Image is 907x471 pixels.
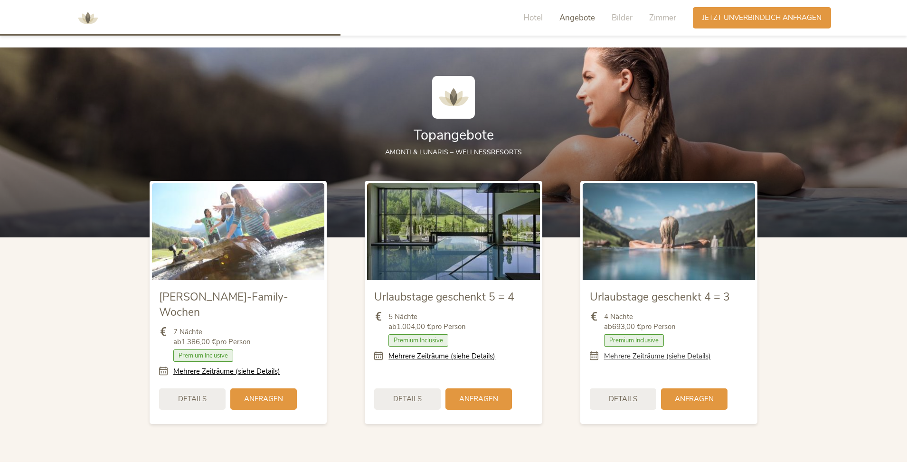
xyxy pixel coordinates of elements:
[675,394,714,404] span: Anfragen
[559,12,595,23] span: Angebote
[649,12,676,23] span: Zimmer
[523,12,543,23] span: Hotel
[609,394,637,404] span: Details
[414,126,494,144] span: Topangebote
[604,334,664,347] span: Premium Inclusive
[152,183,324,280] img: Sommer-Family-Wochen
[612,12,633,23] span: Bilder
[181,337,216,347] b: 1.386,00 €
[74,14,102,21] a: AMONTI & LUNARIS Wellnessresort
[367,183,539,280] img: Urlaubstage geschenkt 5 = 4
[583,183,755,280] img: Urlaubstage geschenkt 4 = 3
[604,351,711,361] a: Mehrere Zeiträume (siehe Details)
[159,290,288,320] span: [PERSON_NAME]-Family-Wochen
[702,13,822,23] span: Jetzt unverbindlich anfragen
[244,394,283,404] span: Anfragen
[173,327,251,347] span: 7 Nächte ab pro Person
[388,334,448,347] span: Premium Inclusive
[74,4,102,32] img: AMONTI & LUNARIS Wellnessresort
[612,322,641,331] b: 693,00 €
[173,349,233,362] span: Premium Inclusive
[590,290,730,304] span: Urlaubstage geschenkt 4 = 3
[432,76,475,119] img: AMONTI & LUNARIS Wellnessresort
[374,290,514,304] span: Urlaubstage geschenkt 5 = 4
[178,394,207,404] span: Details
[173,367,280,377] a: Mehrere Zeiträume (siehe Details)
[393,394,422,404] span: Details
[459,394,498,404] span: Anfragen
[388,351,495,361] a: Mehrere Zeiträume (siehe Details)
[397,322,431,331] b: 1.004,00 €
[388,312,466,332] span: 5 Nächte ab pro Person
[385,148,522,157] span: AMONTI & LUNARIS – Wellnessresorts
[604,312,676,332] span: 4 Nächte ab pro Person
